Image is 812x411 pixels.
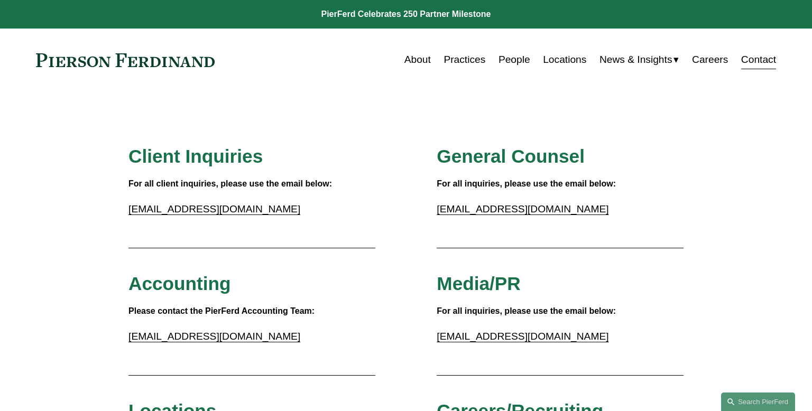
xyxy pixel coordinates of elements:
span: Media/PR [437,273,520,294]
a: [EMAIL_ADDRESS][DOMAIN_NAME] [128,331,300,342]
a: Search this site [721,393,795,411]
a: Practices [444,50,485,70]
span: Client Inquiries [128,146,263,166]
a: [EMAIL_ADDRESS][DOMAIN_NAME] [437,203,608,214]
strong: For all client inquiries, please use the email below: [128,179,332,188]
span: Accounting [128,273,231,294]
a: [EMAIL_ADDRESS][DOMAIN_NAME] [128,203,300,214]
a: People [499,50,530,70]
a: Locations [543,50,586,70]
a: Careers [692,50,728,70]
a: About [404,50,431,70]
a: folder dropdown [599,50,679,70]
strong: For all inquiries, please use the email below: [437,179,616,188]
strong: For all inquiries, please use the email below: [437,306,616,315]
a: Contact [741,50,776,70]
span: News & Insights [599,51,672,69]
strong: Please contact the PierFerd Accounting Team: [128,306,315,315]
span: General Counsel [437,146,585,166]
a: [EMAIL_ADDRESS][DOMAIN_NAME] [437,331,608,342]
